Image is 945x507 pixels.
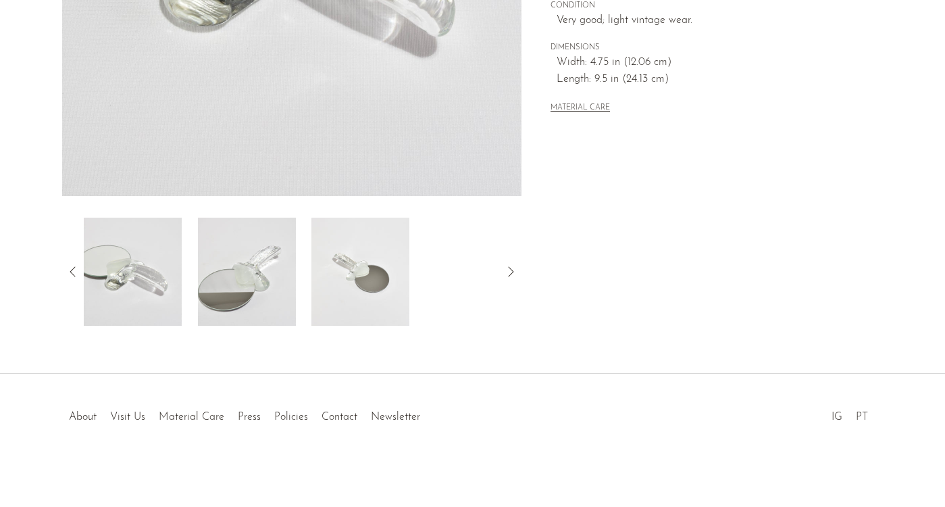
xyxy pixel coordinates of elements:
a: Visit Us [110,412,145,422]
a: Press [238,412,261,422]
a: Policies [274,412,308,422]
a: IG [832,412,842,422]
a: Material Care [159,412,224,422]
span: DIMENSIONS [551,42,854,54]
span: Width: 4.75 in (12.06 cm) [557,54,854,72]
button: MATERIAL CARE [551,103,610,114]
img: Cast Glass Hand Mirror [197,218,295,326]
img: Cast Glass Hand Mirror [83,218,181,326]
a: PT [856,412,868,422]
a: About [69,412,97,422]
ul: Quick links [62,401,427,427]
img: Cast Glass Hand Mirror [311,218,409,326]
a: Contact [322,412,357,422]
ul: Social Medias [825,401,875,427]
span: Length: 9.5 in (24.13 cm) [557,71,854,89]
span: Very good; light vintage wear. [557,12,854,30]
